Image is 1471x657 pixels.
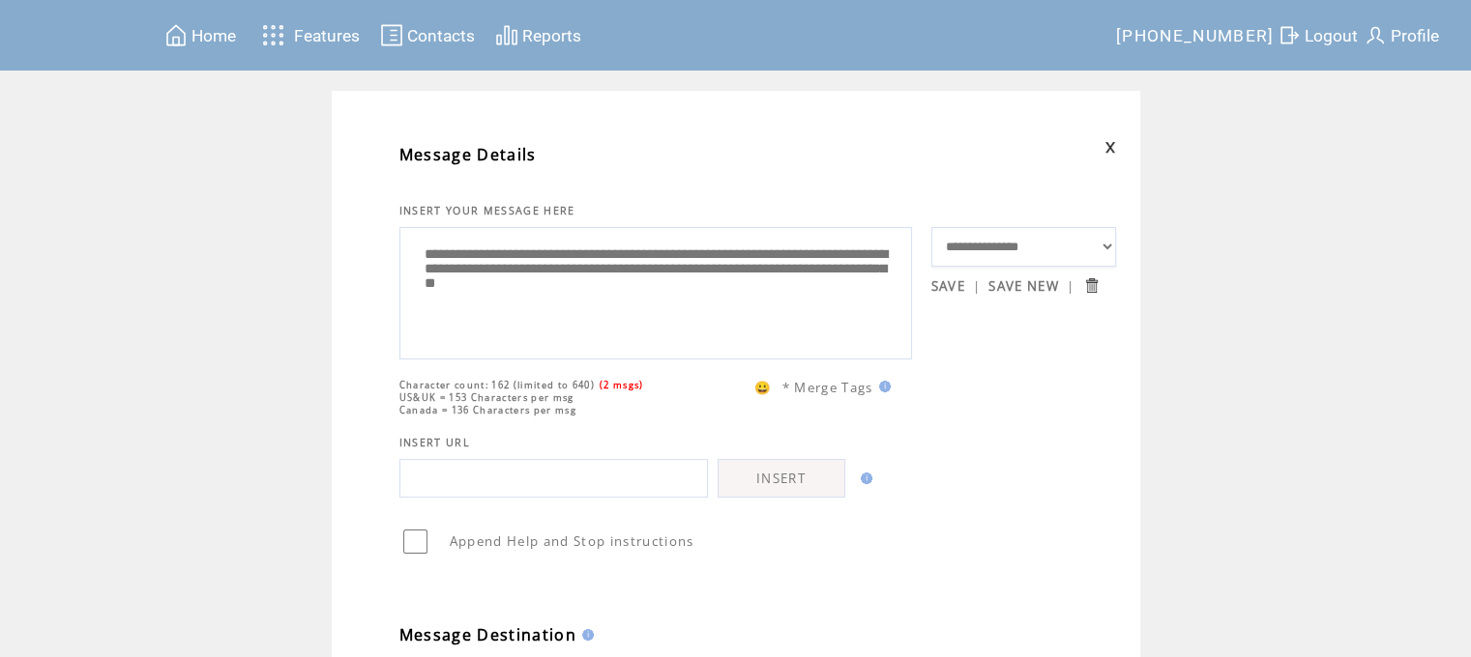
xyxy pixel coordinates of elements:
img: chart.svg [495,23,518,47]
img: profile.svg [1364,23,1387,47]
img: home.svg [164,23,188,47]
span: US&UK = 153 Characters per msg [399,391,574,404]
span: Logout [1305,26,1358,45]
img: help.gif [576,629,594,641]
span: Features [294,26,360,45]
a: Contacts [377,20,478,50]
span: * Merge Tags [782,379,873,396]
span: Profile [1391,26,1439,45]
img: features.svg [256,19,290,51]
a: SAVE [931,277,965,295]
span: (2 msgs) [600,379,644,391]
span: [PHONE_NUMBER] [1116,26,1275,45]
a: Reports [492,20,584,50]
span: Append Help and Stop instructions [450,532,694,550]
span: INSERT YOUR MESSAGE HERE [399,204,575,217]
img: contacts.svg [380,23,403,47]
img: exit.svg [1278,23,1301,47]
span: | [1067,277,1074,295]
span: Message Destination [399,624,576,645]
a: INSERT [718,459,845,498]
span: 😀 [754,379,772,396]
span: Character count: 162 (limited to 640) [399,379,595,391]
input: Submit [1082,276,1101,295]
a: Home [162,20,239,50]
span: Canada = 136 Characters per msg [399,404,576,416]
img: help.gif [855,472,872,484]
span: Contacts [407,26,475,45]
a: Features [253,16,363,54]
span: Reports [522,26,581,45]
a: Logout [1275,20,1361,50]
span: INSERT URL [399,436,470,449]
span: | [973,277,981,295]
a: Profile [1361,20,1442,50]
span: Message Details [399,144,537,165]
span: Home [191,26,236,45]
a: SAVE NEW [988,277,1059,295]
img: help.gif [873,381,891,392]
